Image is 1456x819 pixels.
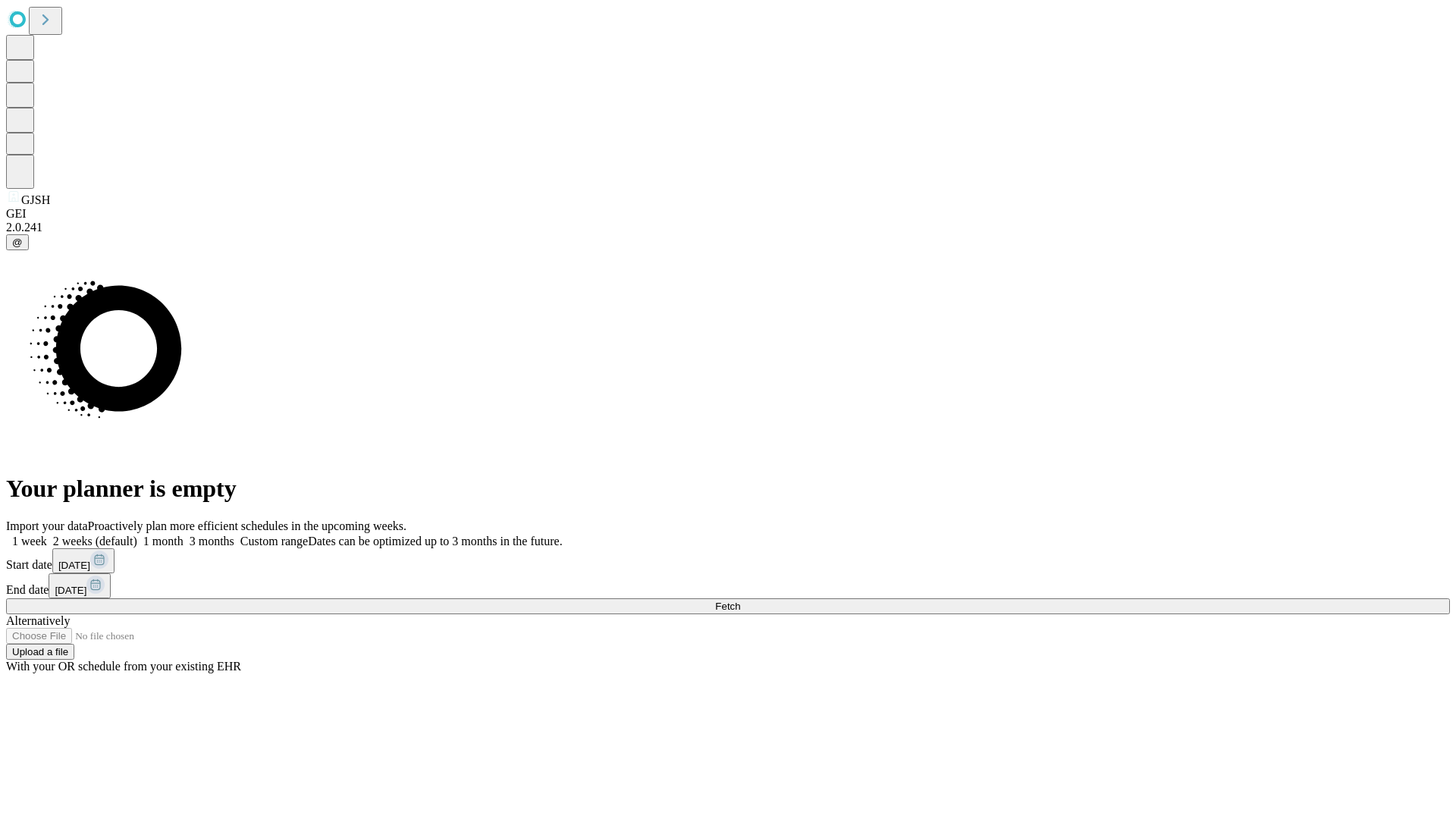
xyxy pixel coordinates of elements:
span: Fetch [715,601,740,612]
button: Fetch [6,598,1450,614]
span: 1 week [12,535,47,548]
span: 2 weeks (default) [53,535,137,548]
div: 2.0.241 [6,221,1450,234]
span: 3 months [190,535,234,548]
button: [DATE] [52,548,115,573]
h1: Your planner is empty [6,475,1450,503]
button: [DATE] [49,573,111,598]
span: Alternatively [6,614,70,627]
span: GJSH [21,193,50,206]
span: 1 month [143,535,184,548]
span: Proactively plan more efficient schedules in the upcoming weeks. [88,519,406,532]
span: Dates can be optimized up to 3 months in the future. [308,535,562,548]
div: Start date [6,548,1450,573]
span: @ [12,237,23,248]
span: Import your data [6,519,88,532]
div: GEI [6,207,1450,221]
span: [DATE] [55,585,86,596]
button: Upload a file [6,644,74,660]
span: [DATE] [58,560,90,571]
span: Custom range [240,535,308,548]
button: @ [6,234,29,250]
span: With your OR schedule from your existing EHR [6,660,241,673]
div: End date [6,573,1450,598]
